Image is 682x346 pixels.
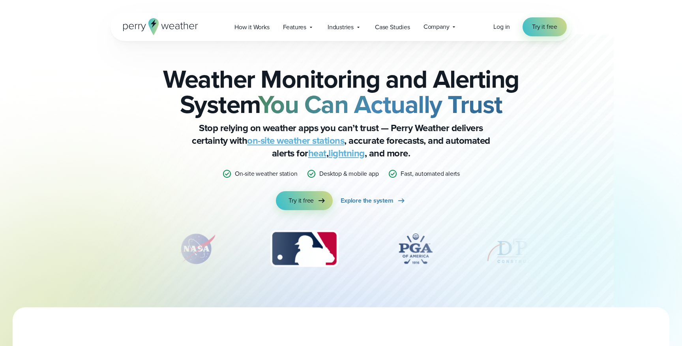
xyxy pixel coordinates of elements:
span: Log in [493,22,510,31]
span: How it Works [234,23,270,32]
img: NASA.svg [169,229,225,269]
p: Fast, automated alerts [401,169,460,179]
a: How it Works [228,19,276,35]
a: lightning [328,146,365,160]
span: Case Studies [375,23,410,32]
strong: You Can Actually Trust [258,86,502,123]
span: Try it free [289,196,314,205]
a: Try it free [276,191,333,210]
a: on-site weather stations [247,134,344,148]
span: Try it free [532,22,557,32]
span: Explore the system [341,196,393,205]
div: 2 of 12 [169,229,225,269]
a: Log in [493,22,510,32]
div: slideshow [150,229,532,273]
p: On-site weather station [235,169,297,179]
span: Industries [328,23,354,32]
div: 5 of 12 [485,229,548,269]
span: Features [283,23,306,32]
a: Try it free [523,17,567,36]
div: 3 of 12 [262,229,346,269]
a: heat [308,146,326,160]
div: 4 of 12 [384,229,447,269]
img: PGA.svg [384,229,447,269]
p: Stop relying on weather apps you can’t trust — Perry Weather delivers certainty with , accurate f... [183,122,499,160]
span: Company [423,22,450,32]
p: Desktop & mobile app [319,169,378,179]
a: Case Studies [368,19,417,35]
a: Explore the system [341,191,406,210]
h2: Weather Monitoring and Alerting System [150,66,532,117]
img: DPR-Construction.svg [485,229,548,269]
img: MLB.svg [262,229,346,269]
